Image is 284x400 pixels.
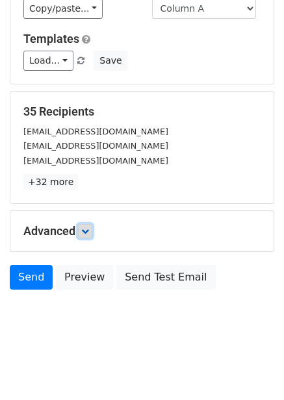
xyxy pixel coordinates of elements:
a: Send [10,265,53,290]
small: [EMAIL_ADDRESS][DOMAIN_NAME] [23,156,168,166]
a: Preview [56,265,113,290]
small: [EMAIL_ADDRESS][DOMAIN_NAME] [23,141,168,151]
h5: Advanced [23,224,261,238]
iframe: Chat Widget [219,338,284,400]
a: Send Test Email [116,265,215,290]
a: Templates [23,32,79,45]
button: Save [94,51,127,71]
small: [EMAIL_ADDRESS][DOMAIN_NAME] [23,127,168,136]
a: Load... [23,51,73,71]
h5: 35 Recipients [23,105,261,119]
a: +32 more [23,174,78,190]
